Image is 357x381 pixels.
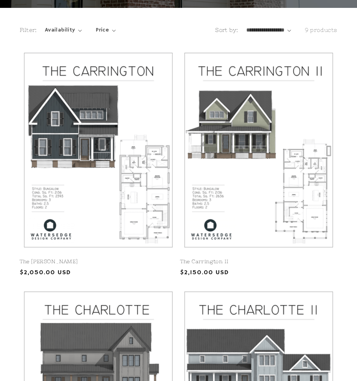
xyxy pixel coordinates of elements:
[20,258,177,265] a: The [PERSON_NAME]
[96,26,109,34] span: Price
[45,26,82,34] summary: Availability (0 selected)
[20,26,37,34] h2: Filter:
[45,26,75,34] span: Availability
[305,27,337,33] span: 9 products
[215,27,238,33] label: Sort by:
[96,26,116,34] summary: Price
[180,258,337,265] a: The Carrington II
